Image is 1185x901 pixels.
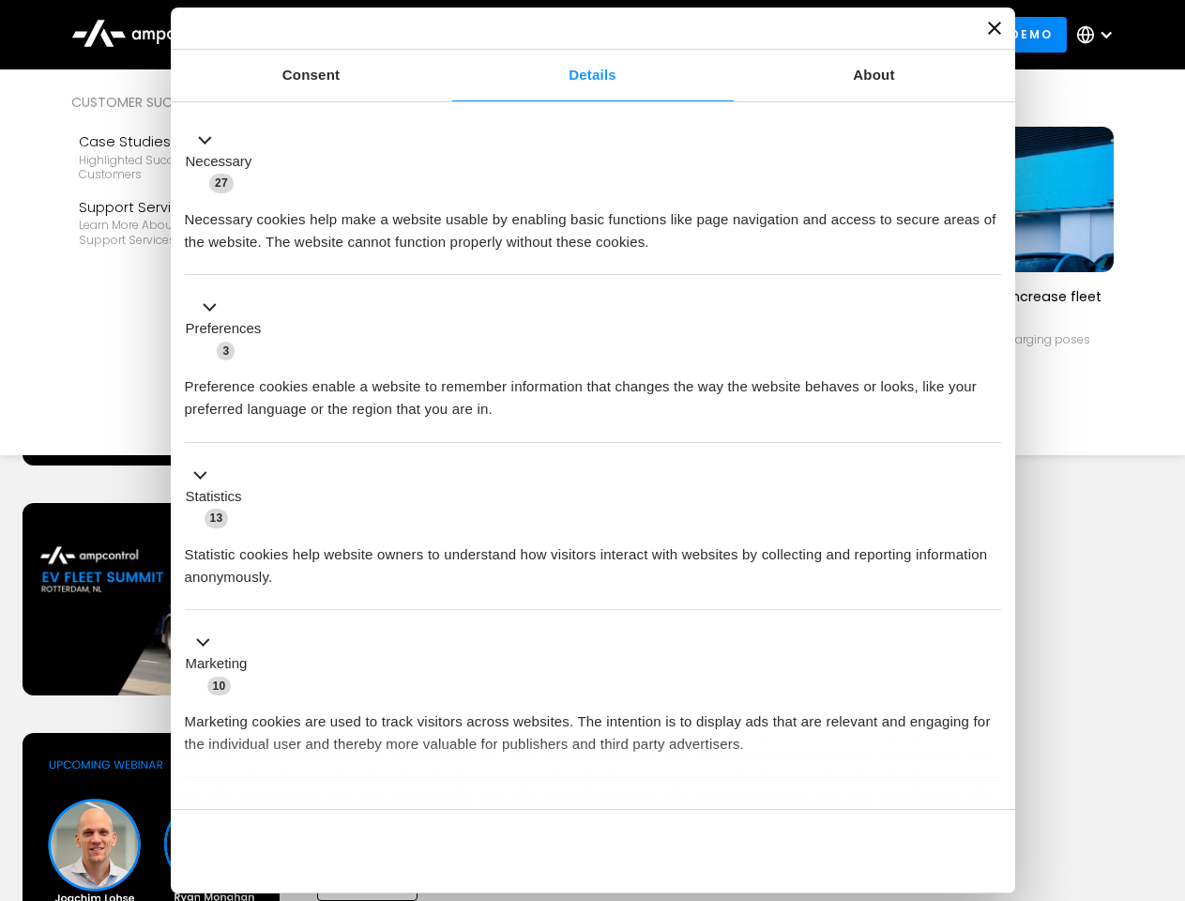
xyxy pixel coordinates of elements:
[79,197,296,218] div: Support Services
[310,802,327,820] span: 2
[731,824,1000,878] button: Okay
[79,131,296,152] div: Case Studies
[71,92,304,113] div: Customer success
[71,190,304,255] a: Support ServicesLearn more about Ampcontrol’s support services
[185,799,339,822] button: Unclassified (2)
[185,464,253,529] button: Statistics (13)
[171,50,452,101] a: Consent
[79,218,296,247] div: Learn more about Ampcontrol’s support services
[185,129,264,194] button: Necessary (27)
[79,153,296,182] div: Highlighted success stories From Our Customers
[209,174,234,192] span: 27
[452,50,734,101] a: Details
[217,342,235,360] span: 3
[71,124,304,190] a: Case StudiesHighlighted success stories From Our Customers
[185,194,1001,253] div: Necessary cookies help make a website usable by enabling basic functions like page navigation and...
[186,318,262,340] label: Preferences
[734,50,1015,101] a: About
[186,653,248,675] label: Marketing
[185,632,259,697] button: Marketing (10)
[988,22,1001,35] button: Close banner
[185,361,1001,420] div: Preference cookies enable a website to remember information that changes the way the website beha...
[205,509,229,527] span: 13
[186,151,252,173] label: Necessary
[185,529,1001,588] div: Statistic cookies help website owners to understand how visitors interact with websites by collec...
[207,677,232,695] span: 10
[185,297,273,362] button: Preferences (3)
[185,696,1001,756] div: Marketing cookies are used to track visitors across websites. The intention is to display ads tha...
[186,486,242,508] label: Statistics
